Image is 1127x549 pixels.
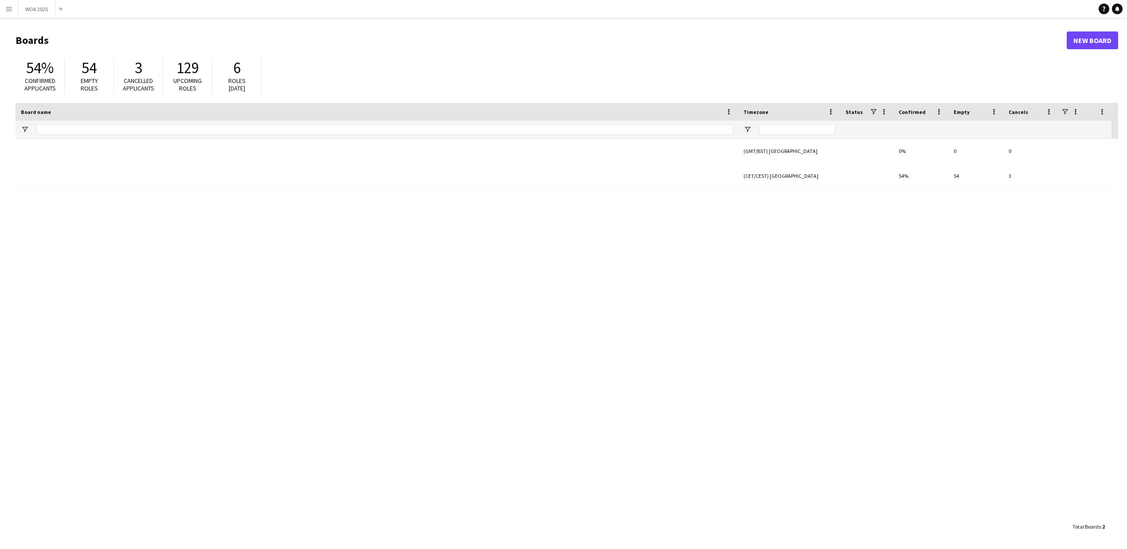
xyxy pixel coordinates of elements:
h1: Boards [16,34,1067,47]
span: Empty roles [81,77,98,92]
div: 54% [893,164,948,188]
div: 54 [948,164,1003,188]
button: Open Filter Menu [21,125,29,133]
input: Board name Filter Input [37,124,733,135]
div: (CET/CEST) [GEOGRAPHIC_DATA] [738,164,840,188]
span: Total Boards [1072,523,1101,530]
div: : [1072,518,1105,535]
span: 54 [82,58,97,78]
span: 3 [135,58,142,78]
span: 6 [233,58,241,78]
button: Open Filter Menu [744,125,751,133]
span: Timezone [744,109,768,115]
span: Upcoming roles [173,77,202,92]
input: Timezone Filter Input [759,124,835,135]
span: Board name [21,109,51,115]
span: 54% [26,58,54,78]
span: Roles [DATE] [228,77,246,92]
div: (GMT/BST) [GEOGRAPHIC_DATA] [738,139,840,163]
span: Cancelled applicants [123,77,154,92]
div: 3 [1003,164,1058,188]
span: Cancels [1009,109,1028,115]
div: 0 [948,139,1003,163]
div: 0% [893,139,948,163]
div: 0 [1003,139,1058,163]
span: Confirmed [899,109,926,115]
span: 129 [176,58,199,78]
span: Status [845,109,863,115]
span: Confirmed applicants [24,77,56,92]
button: WOA 2025 [18,0,55,18]
span: Empty [954,109,970,115]
span: 2 [1102,523,1105,530]
a: New Board [1067,31,1118,49]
